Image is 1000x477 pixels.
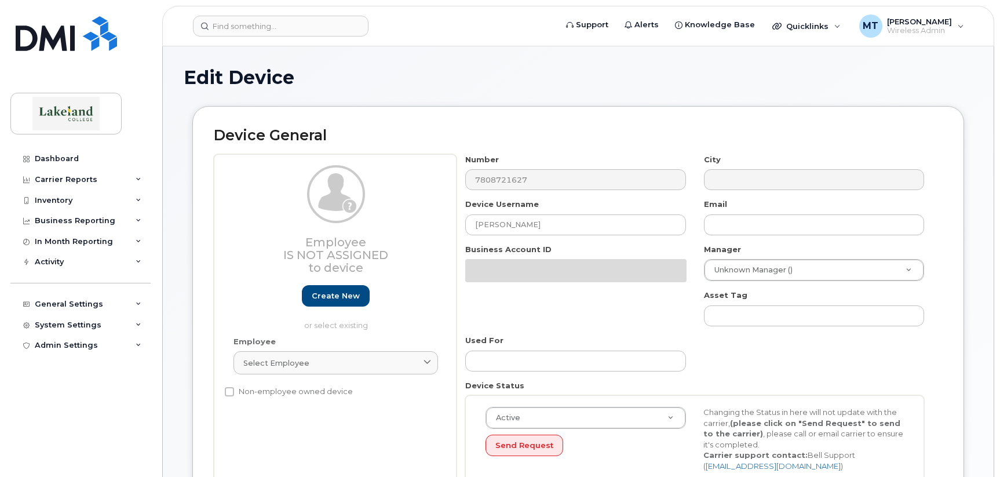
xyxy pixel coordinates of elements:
label: Device Username [465,199,539,210]
h3: Employee [233,236,438,274]
a: Active [486,407,685,428]
label: Business Account ID [465,244,552,255]
h1: Edit Device [184,67,973,88]
span: to device [308,261,363,275]
label: Used For [465,335,503,346]
span: Active [489,413,520,423]
label: Non-employee owned device [225,385,353,399]
label: Asset Tag [704,290,747,301]
a: Unknown Manager () [705,260,924,281]
label: Number [465,154,499,165]
div: Changing the Status in here will not update with the carrier, , please call or email carrier to e... [695,407,913,471]
strong: (please click on "Send Request" to send to the carrier) [703,418,900,439]
a: Select employee [233,351,438,374]
span: Unknown Manager () [707,265,793,275]
p: or select existing [233,320,438,331]
label: Email [704,199,727,210]
input: Non-employee owned device [225,387,234,396]
label: Manager [704,244,741,255]
span: Select employee [243,358,309,369]
span: Is not assigned [283,248,388,262]
strong: Carrier support contact: [703,450,808,460]
a: Create new [302,285,370,307]
a: [EMAIL_ADDRESS][DOMAIN_NAME] [706,461,841,471]
h2: Device General [214,128,943,144]
label: City [704,154,721,165]
label: Device Status [465,380,524,391]
label: Employee [233,336,276,347]
button: Send Request [486,435,563,456]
